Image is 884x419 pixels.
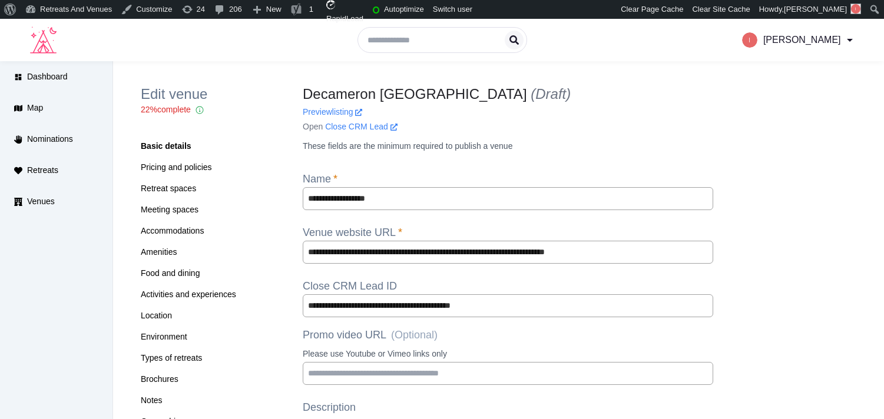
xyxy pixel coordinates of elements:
[141,374,178,384] a: Brochures
[27,71,68,83] span: Dashboard
[141,247,177,257] a: Amenities
[141,226,204,235] a: Accommodations
[303,399,356,415] label: Description
[141,162,212,172] a: Pricing and policies
[391,329,438,341] span: (Optional)
[141,332,187,341] a: Environment
[303,278,397,294] label: Close CRM Lead ID
[141,105,191,114] span: 22 % complete
[303,327,438,343] label: Promo video URL
[692,5,750,14] span: Clear Site Cache
[303,85,713,104] h2: Decameron [GEOGRAPHIC_DATA]
[531,86,571,102] span: (Draft)
[141,353,202,363] a: Types of retreats
[141,395,163,405] a: Notes
[141,311,172,320] a: Location
[27,102,43,114] span: Map
[303,224,402,241] label: Venue website URL
[621,5,683,14] span: Clear Page Cache
[303,348,713,360] p: Please use Youtube or Vimeo links only
[27,164,58,177] span: Retreats
[309,5,313,14] span: 1
[141,205,198,214] a: Meeting spaces
[303,140,713,152] p: These fields are the minimum required to publish a venue
[141,268,200,278] a: Food and dining
[303,171,337,187] label: Name
[784,5,847,14] span: [PERSON_NAME]
[141,290,236,299] a: Activities and experiences
[141,141,191,151] a: Basic details
[303,107,362,117] a: Previewlisting
[742,24,855,56] a: [PERSON_NAME]
[141,85,284,104] h2: Edit venue
[325,121,398,133] a: Close CRM Lead
[27,195,55,208] span: Venues
[27,133,73,145] span: Nominations
[303,121,323,133] span: Open
[141,184,196,193] a: Retreat spaces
